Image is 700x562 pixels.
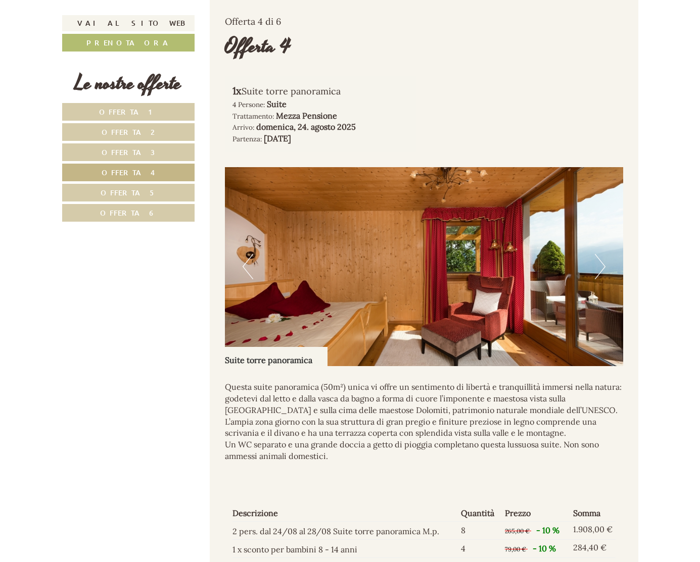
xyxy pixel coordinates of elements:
b: Mezza Pensione [276,111,337,121]
td: 4 [457,539,501,557]
span: 79,00 € [505,545,526,553]
div: Suite torre panoramica [225,347,328,366]
b: Suite [267,99,287,109]
span: - 10 % [536,525,559,535]
span: Offerta 4 [102,168,155,177]
small: Arrivo: [232,123,254,132]
b: [DATE] [264,133,291,143]
span: Offerta 1 [99,107,157,117]
span: Offerta 2 [102,127,155,137]
span: - 10 % [533,543,556,553]
span: Offerta 5 [101,188,156,197]
a: Vai al sito web [62,15,195,31]
small: Trattamento: [232,112,274,121]
span: Offerta 3 [102,147,155,157]
button: Previous [243,254,253,279]
th: Prezzo [501,505,569,521]
small: 4 Persone: [232,100,265,109]
div: Le nostre offerte [62,69,195,98]
td: 1.908,00 € [569,521,616,539]
small: Partenza: [232,134,262,143]
p: Questa suite panoramica (50m²) unica vi offre un sentimento di libertà e tranquillità immersi nel... [225,381,623,462]
td: 1 x sconto per bambini 8 - 14 anni [232,539,457,557]
div: Suite torre panoramica [232,84,409,98]
b: 1x [232,84,242,97]
a: Prenota ora [62,34,195,52]
span: Offerta 6 [100,208,157,218]
b: domenica, 24. agosto 2025 [256,122,356,132]
span: 265,00 € [505,527,530,535]
div: Offerta 4 [225,32,292,61]
th: Descrizione [232,505,457,521]
th: Somma [569,505,616,521]
td: 8 [457,521,501,539]
img: image [225,167,623,366]
td: 284,40 € [569,539,616,557]
button: Next [595,254,605,279]
span: Offerta 4 di 6 [225,16,281,27]
th: Quantità [457,505,501,521]
td: 2 pers. dal 24/08 al 28/08 Suite torre panoramica M.p. [232,521,457,539]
